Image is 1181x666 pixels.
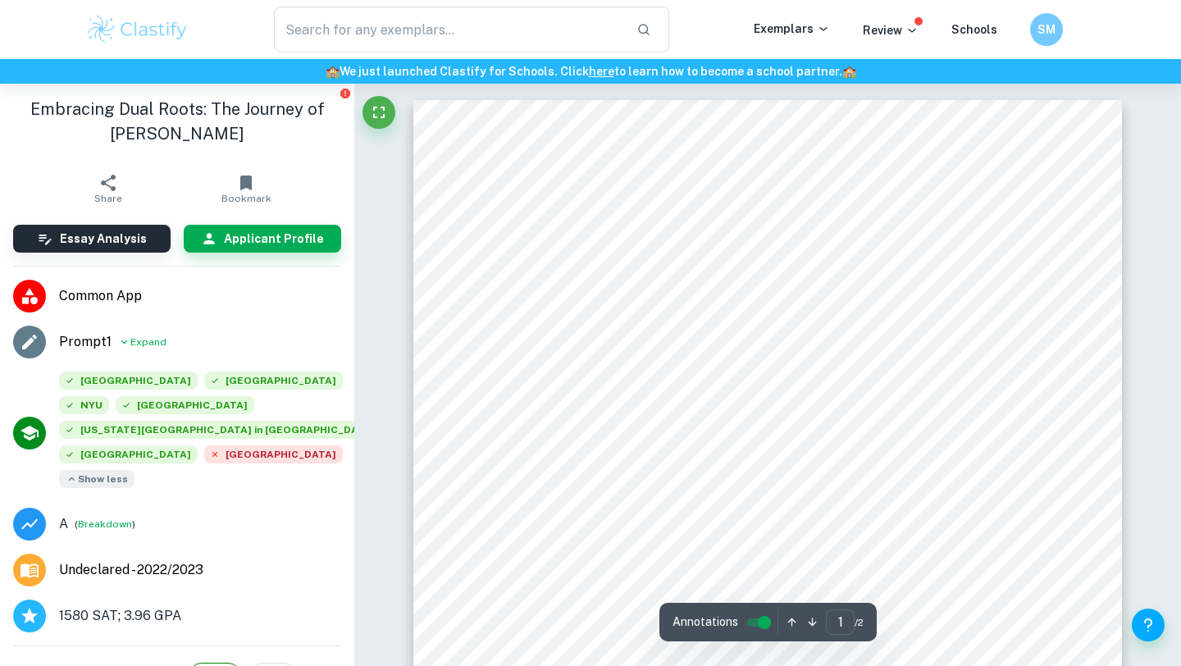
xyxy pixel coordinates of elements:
span: the idle pace of Nebraskan life, where relaxation was key amidst farm ûelds and sunset [497,644,1038,658]
p: Review [863,21,919,39]
span: [GEOGRAPHIC_DATA] [59,372,198,390]
span: Undeclared - 2022/2023 [59,560,203,580]
div: Accepted: Stanford University [59,372,198,396]
h6: Essay Analysis [60,230,147,248]
span: Annotations [673,614,738,631]
button: Report issue [339,87,351,99]
span: Common App [59,286,341,306]
span: Share [94,193,122,204]
h6: Applicant Profile [224,230,324,248]
span: ( ) [75,517,135,532]
button: Share [39,166,177,212]
button: Bookmark [177,166,315,212]
h6: We just launched Clastify for Schools. Click to learn how to become a school partner. [3,62,1178,80]
span: Life in [PERSON_NAME] moved quickly: from bullet trains to classroom breaks operating [497,600,1052,614]
input: Search for any exemplars... [274,7,623,52]
span: by-the-second, the Chinese motto of <work fast, play fast= held a [PERSON_NAME] difference from [497,623,1117,636]
button: Expand [118,332,166,352]
span: The class burst into laughter. <Who doesn9t know their own name?= Frantically, I [497,274,996,288]
span: work. [497,557,531,571]
span: silent choke. [497,317,574,331]
span: 🏫 [842,65,856,78]
div: Accepted: New York University [59,396,109,421]
span: attempted to explain, only unintelligible words slipped out, my voice petering into a [497,295,1015,309]
span: A nervous blush crept up my face as my new classmates stared expectantly. Breath [497,230,1015,244]
h6: SM [1037,21,1056,39]
div: Accepted: Yale University [204,372,343,396]
a: Major and Application Year [59,560,217,580]
span: swinging back and forth between cities and countries like a pendulum4Lincoln to [497,382,1005,396]
div: Rejected: Princeton University [204,445,343,470]
h1: Embracing Dual Roots: The Journey of [PERSON_NAME] [13,97,341,146]
a: here [589,65,614,78]
span: [GEOGRAPHIC_DATA] [59,445,198,463]
span: [GEOGRAPHIC_DATA] [204,372,343,390]
a: Prompt1 [59,332,112,352]
span: Bookmark [221,193,271,204]
span: Show less [59,470,135,488]
span: 1580 SAT; 3.96 GPA [59,606,181,626]
div: Accepted: Washington University in St. Louis [59,421,469,445]
span: NYU [59,396,109,414]
button: Fullscreen [363,96,395,129]
img: Clastify logo [85,13,189,46]
button: Help and Feedback [1132,609,1165,641]
span: [GEOGRAPHIC_DATA] [116,396,254,414]
div: Accepted: Emory University [59,445,198,470]
span: Prompt 1 [59,332,112,352]
span: as I struggled to navigate boarding school alone while my parents traveled globally for [497,535,1037,549]
span: [PERSON_NAME], [PERSON_NAME] to Lincoln, repeat. [497,404,849,418]
a: Schools [951,23,997,36]
span: 🏫 [326,65,340,78]
p: Grade [59,514,68,534]
span: shaking, I answered in Mandarin, <I don9t know.= [497,252,793,266]
span: [GEOGRAPHIC_DATA] [204,445,343,463]
button: Essay Analysis [13,225,171,253]
span: / 2 [855,615,864,630]
button: Applicant Profile [184,225,341,253]
span: [US_STATE][GEOGRAPHIC_DATA] in [GEOGRAPHIC_DATA][PERSON_NAME] [59,421,469,439]
span: small [US_STATE] school, I yearned to escape my ill-ûtting Midwestern picture. But in [497,470,1031,484]
span: misplaced. Even my given name of [PERSON_NAME] (<üying=) felt unrecognizably foreign, [497,513,1060,527]
button: Breakdown [78,517,132,531]
div: Accepted: Duke University [116,396,254,421]
span: Beginning in elementary school, I was constantly moving due to my parents9 jobs, [497,361,1002,375]
span: Expand [130,335,166,349]
button: SM [1030,13,1063,46]
span: <What9s your name?= [497,186,628,200]
p: Exemplars [754,20,830,38]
